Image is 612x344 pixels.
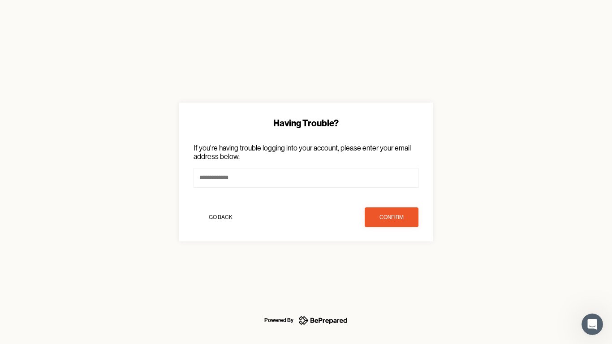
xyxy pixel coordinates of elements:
div: Go Back [209,213,233,222]
p: If you're having trouble logging into your account, please enter your email address below. [194,144,418,161]
div: confirm [379,213,404,222]
iframe: Intercom live chat [582,314,603,335]
button: Go Back [194,207,247,227]
button: confirm [365,207,418,227]
div: Powered By [264,315,293,326]
div: Having Trouble? [194,117,418,129]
